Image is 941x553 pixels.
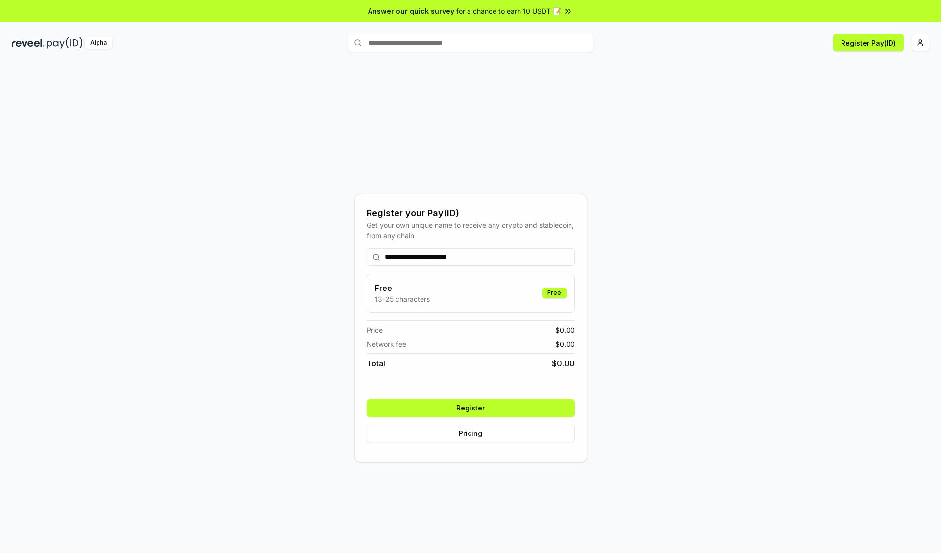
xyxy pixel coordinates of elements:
[833,34,904,51] button: Register Pay(ID)
[367,399,575,417] button: Register
[12,37,45,49] img: reveel_dark
[367,425,575,442] button: Pricing
[367,206,575,220] div: Register your Pay(ID)
[555,325,575,335] span: $ 0.00
[375,294,430,304] p: 13-25 characters
[375,282,430,294] h3: Free
[367,220,575,240] div: Get your own unique name to receive any crypto and stablecoin, from any chain
[85,37,112,49] div: Alpha
[367,325,383,335] span: Price
[552,358,575,369] span: $ 0.00
[367,339,406,349] span: Network fee
[555,339,575,349] span: $ 0.00
[456,6,561,16] span: for a chance to earn 10 USDT 📝
[47,37,83,49] img: pay_id
[542,288,567,298] div: Free
[368,6,454,16] span: Answer our quick survey
[367,358,385,369] span: Total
